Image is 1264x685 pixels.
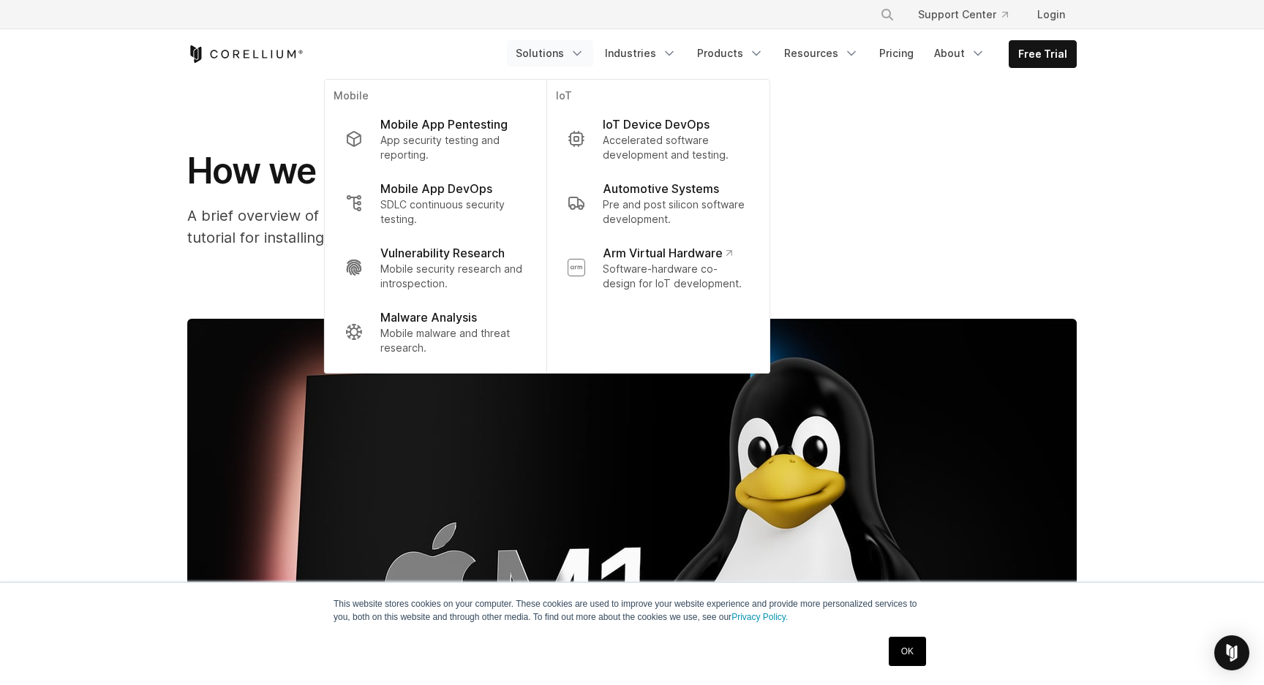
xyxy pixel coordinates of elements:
p: This website stores cookies on your computer. These cookies are used to improve your website expe... [334,597,930,624]
p: Automotive Systems [603,180,719,197]
a: Industries [596,40,685,67]
button: Search [874,1,900,28]
a: About [925,40,994,67]
p: Pre and post silicon software development. [603,197,749,227]
p: Mobile security research and introspection. [380,262,526,291]
span: How we ported Linux to the M1 [187,149,687,192]
p: Mobile [334,88,538,107]
p: Accelerated software development and testing. [603,133,749,162]
p: Mobile malware and threat research. [380,326,526,355]
a: Vulnerability Research Mobile security research and introspection. [334,235,538,300]
p: App security testing and reporting. [380,133,526,162]
a: Products [688,40,772,67]
a: Solutions [507,40,593,67]
a: Pricing [870,40,922,67]
p: Mobile App Pentesting [380,116,508,133]
a: OK [889,637,926,666]
div: Navigation Menu [507,40,1077,68]
div: Navigation Menu [862,1,1077,28]
a: Automotive Systems Pre and post silicon software development. [556,171,761,235]
p: Mobile App DevOps [380,180,492,197]
p: Software-hardware co-design for IoT development. [603,262,749,291]
a: IoT Device DevOps Accelerated software development and testing. [556,107,761,171]
a: Privacy Policy. [731,612,788,622]
div: Open Intercom Messenger [1214,635,1249,670]
a: Malware Analysis Mobile malware and threat research. [334,300,538,364]
p: Arm Virtual Hardware [603,244,732,262]
a: Mobile App Pentesting App security testing and reporting. [334,107,538,171]
a: Login [1026,1,1077,28]
p: IoT Device DevOps [603,116,710,133]
a: Free Trial [1009,41,1076,67]
p: Vulnerability Research [380,244,505,262]
p: Malware Analysis [380,309,477,326]
a: Arm Virtual Hardware Software-hardware co-design for IoT development. [556,235,761,300]
a: Corellium Home [187,45,304,63]
p: SDLC continuous security testing. [380,197,526,227]
a: Resources [775,40,868,67]
span: A brief overview of our approach to porting Linux to the Apple Mac Mini M1 and a tutorial for ins... [187,207,755,246]
a: Support Center [906,1,1020,28]
p: IoT [556,88,761,107]
a: Mobile App DevOps SDLC continuous security testing. [334,171,538,235]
